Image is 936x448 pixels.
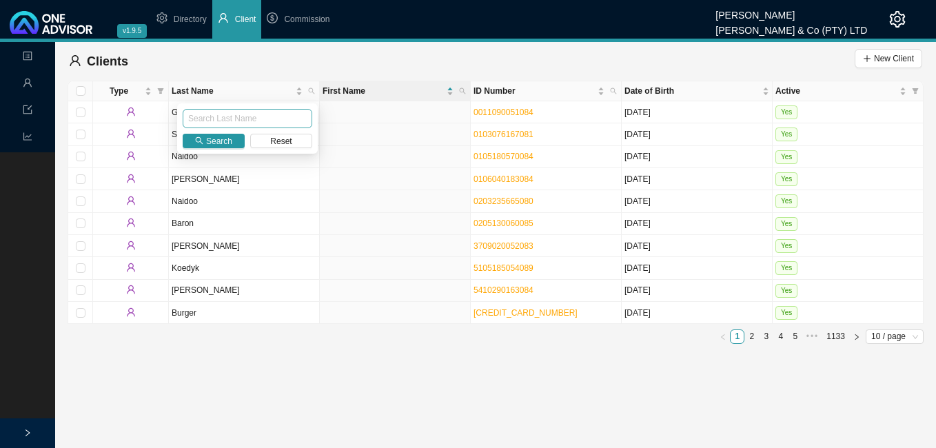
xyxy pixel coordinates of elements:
td: Naidoo [169,190,320,212]
span: search [308,88,315,94]
th: Active [773,81,924,101]
img: 2df55531c6924b55f21c4cf5d4484680-logo-light.svg [10,11,92,34]
li: 5 [788,329,802,344]
span: search [459,88,466,94]
span: Yes [775,172,797,186]
span: Clients [87,54,128,68]
span: user [126,218,136,227]
span: Yes [775,306,797,320]
span: search [610,88,617,94]
div: [PERSON_NAME] [715,3,867,19]
span: Yes [775,194,797,208]
button: New Client [855,49,922,68]
span: Search [206,134,232,148]
span: Yes [775,128,797,141]
td: [PERSON_NAME] [169,235,320,257]
td: [DATE] [622,213,773,235]
span: import [23,99,32,123]
button: Reset [250,134,312,148]
span: 10 / page [871,330,918,343]
span: search [195,136,203,145]
li: Previous Page [715,329,730,344]
span: left [720,334,726,340]
a: 0011090051084 [474,108,533,117]
span: Commission [284,14,329,24]
button: left [715,329,730,344]
span: Client [235,14,256,24]
td: [DATE] [622,190,773,212]
span: Yes [775,261,797,275]
input: Search Last Name [183,109,312,128]
span: user [126,174,136,183]
a: 2 [745,330,758,343]
span: filter [909,81,922,101]
span: Yes [775,239,797,253]
div: Page Size [866,329,924,344]
span: user [126,307,136,317]
a: 0203235665080 [474,196,533,206]
td: [DATE] [622,146,773,168]
span: user [126,107,136,116]
td: [DATE] [622,280,773,302]
th: Date of Birth [622,81,773,101]
td: [PERSON_NAME] [169,280,320,302]
span: ID Number [474,84,595,98]
td: [PERSON_NAME] [169,168,320,190]
span: Yes [775,217,797,231]
a: 1133 [822,330,849,343]
span: profile [23,45,32,70]
span: right [853,334,860,340]
a: 5105185054089 [474,263,533,273]
span: user [126,241,136,250]
td: Grant [169,101,320,123]
span: search [456,81,469,101]
td: [DATE] [622,101,773,123]
a: 3709020052083 [474,241,533,251]
a: 0106040183084 [474,174,533,184]
span: Type [96,84,142,98]
th: Type [93,81,169,101]
li: 4 [773,329,788,344]
span: user [126,129,136,139]
span: ••• [802,329,822,344]
span: filter [154,81,167,101]
span: plus [863,54,871,63]
td: Strydom [169,123,320,145]
span: Yes [775,105,797,119]
li: 1 [730,329,744,344]
span: search [607,81,620,101]
a: 5 [789,330,802,343]
button: Search [183,134,245,148]
div: [PERSON_NAME] & Co (PTY) LTD [715,19,867,34]
td: Naidoo [169,146,320,168]
td: [DATE] [622,257,773,279]
a: 0105180570084 [474,152,533,161]
button: right [850,329,864,344]
span: user [126,263,136,272]
a: 5410290163084 [474,285,533,295]
td: [DATE] [622,123,773,145]
span: Yes [775,284,797,298]
a: 0103076167081 [474,130,533,139]
li: Next Page [850,329,864,344]
span: Yes [775,150,797,164]
span: user [126,151,136,161]
span: filter [912,88,919,94]
span: right [23,429,32,437]
span: user [69,54,81,67]
span: search [305,81,318,101]
span: New Client [874,52,914,65]
a: 1 [731,330,744,343]
td: Burger [169,302,320,324]
td: [DATE] [622,302,773,324]
li: 2 [744,329,759,344]
span: user [218,12,229,23]
td: Baron [169,213,320,235]
td: [DATE] [622,235,773,257]
span: setting [889,11,906,28]
li: Next 5 Pages [802,329,822,344]
span: First Name [323,84,444,98]
a: 0205130060085 [474,218,533,228]
span: Date of Birth [624,84,760,98]
th: ID Number [471,81,622,101]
